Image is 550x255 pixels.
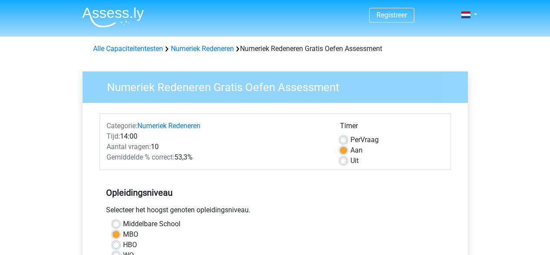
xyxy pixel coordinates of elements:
[106,184,444,201] h5: Opleidingsniveau
[123,229,138,240] label: MBO
[100,131,333,142] div: 14:00
[350,136,360,144] span: Per
[107,153,174,161] span: Gemiddelde % correct:
[107,132,120,140] span: Tijd:
[100,152,333,163] div: 53,3%
[350,145,363,156] label: Aan
[123,219,180,229] label: Middelbare School
[377,11,407,19] a: Registreer
[171,44,234,53] a: Numeriek Redeneren
[137,122,200,130] a: Numeriek Redeneren
[340,121,444,135] div: Timer
[350,135,379,145] label: Vraag
[107,122,137,130] span: Categorie:
[90,44,461,54] div: Numeriek Redeneren Gratis Oefen Assessment
[350,156,359,166] label: Uit
[93,44,163,53] a: Alle Capaciteitentesten
[123,240,137,250] label: HBO
[100,142,333,152] div: 10
[97,77,461,94] h3: Numeriek Redeneren Gratis Oefen Assessment
[82,7,144,27] img: Assessly
[100,205,451,219] div: Selecteer het hoogst genoten opleidingsniveau.
[107,143,151,151] span: Aantal vragen:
